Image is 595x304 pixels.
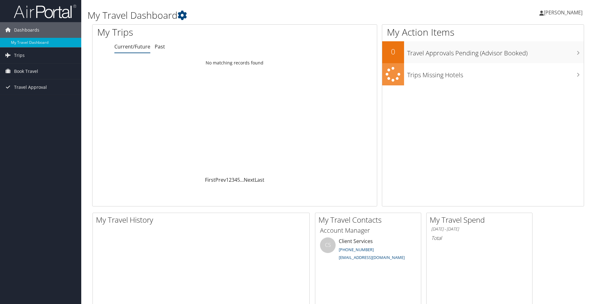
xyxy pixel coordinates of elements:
[92,57,377,68] td: No matching records found
[155,43,165,50] a: Past
[205,176,215,183] a: First
[320,237,336,253] div: CS
[232,176,234,183] a: 3
[382,41,584,63] a: 0Travel Approvals Pending (Advisor Booked)
[244,176,255,183] a: Next
[382,63,584,85] a: Trips Missing Hotels
[255,176,264,183] a: Last
[431,226,527,232] h6: [DATE] - [DATE]
[215,176,226,183] a: Prev
[14,22,39,38] span: Dashboards
[229,176,232,183] a: 2
[14,48,25,63] span: Trips
[407,68,584,79] h3: Trips Missing Hotels
[240,176,244,183] span: …
[539,3,589,22] a: [PERSON_NAME]
[234,176,237,183] a: 4
[339,247,374,252] a: [PHONE_NUMBER]
[96,215,309,225] h2: My Travel History
[226,176,229,183] a: 1
[97,26,254,39] h1: My Trips
[14,63,38,79] span: Book Travel
[544,9,582,16] span: [PERSON_NAME]
[430,215,532,225] h2: My Travel Spend
[339,255,405,260] a: [EMAIL_ADDRESS][DOMAIN_NAME]
[318,215,421,225] h2: My Travel Contacts
[431,235,527,241] h6: Total
[14,4,76,19] img: airportal-logo.png
[382,46,404,57] h2: 0
[87,9,422,22] h1: My Travel Dashboard
[382,26,584,39] h1: My Action Items
[407,46,584,58] h3: Travel Approvals Pending (Advisor Booked)
[114,43,150,50] a: Current/Future
[14,79,47,95] span: Travel Approval
[237,176,240,183] a: 5
[317,237,419,263] li: Client Services
[320,226,416,235] h3: Account Manager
